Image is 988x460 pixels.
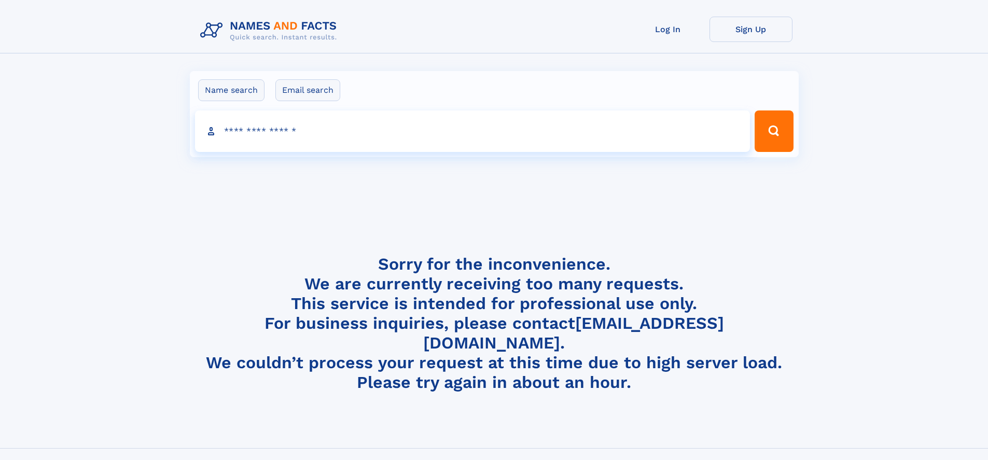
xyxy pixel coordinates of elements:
[195,110,750,152] input: search input
[423,313,724,353] a: [EMAIL_ADDRESS][DOMAIN_NAME]
[275,79,340,101] label: Email search
[755,110,793,152] button: Search Button
[198,79,265,101] label: Name search
[196,254,792,393] h4: Sorry for the inconvenience. We are currently receiving too many requests. This service is intend...
[709,17,792,42] a: Sign Up
[196,17,345,45] img: Logo Names and Facts
[627,17,709,42] a: Log In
